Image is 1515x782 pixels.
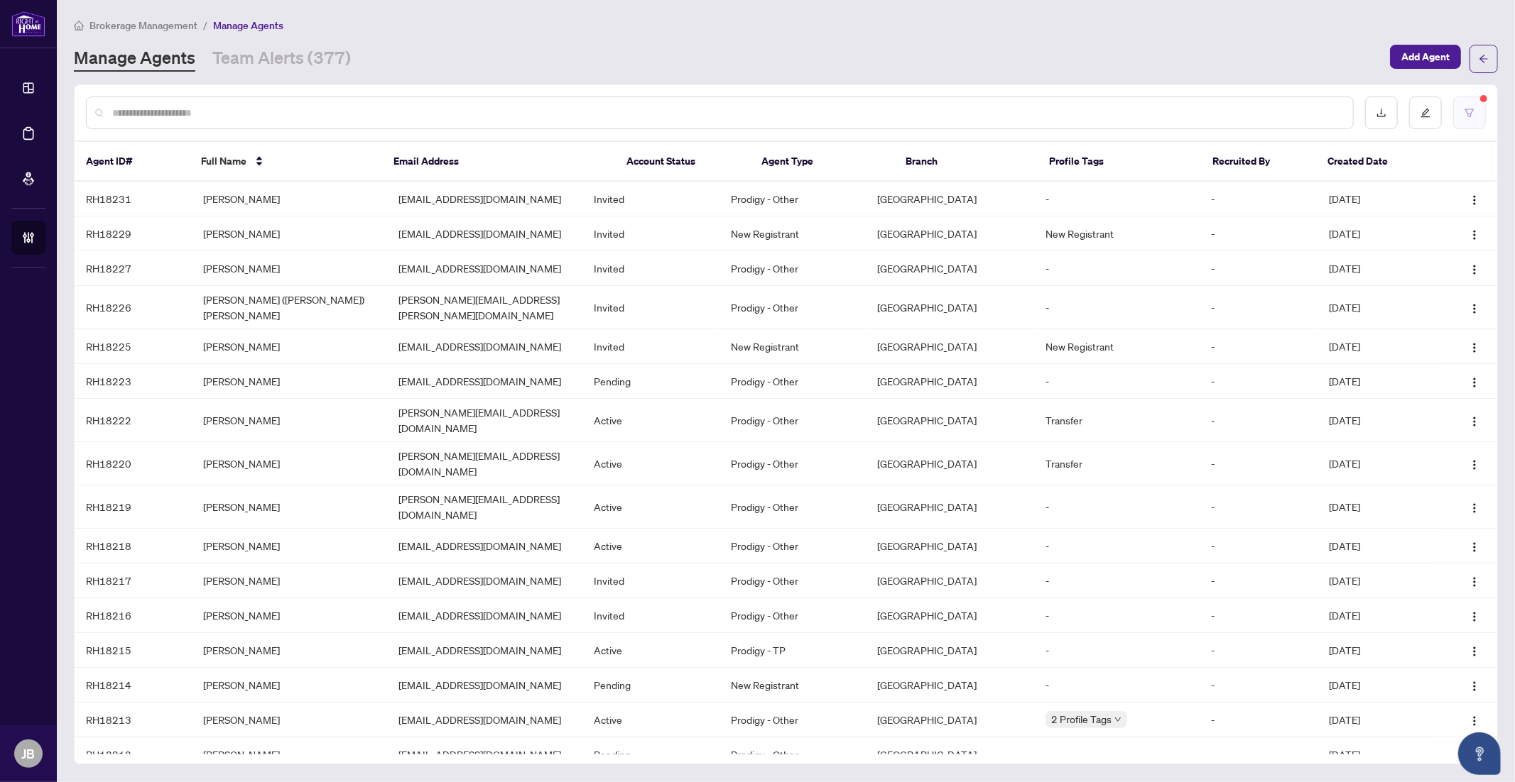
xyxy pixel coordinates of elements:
td: RH18212 [75,737,192,772]
td: [PERSON_NAME] [192,251,387,286]
td: [DATE] [1318,329,1435,364]
td: [PERSON_NAME][EMAIL_ADDRESS][DOMAIN_NAME] [387,485,582,529]
button: Logo [1463,673,1486,696]
td: Active [582,485,720,529]
th: Email Address [382,142,616,182]
td: RH18223 [75,364,192,399]
td: Active [582,399,720,442]
td: [PERSON_NAME] [192,399,387,442]
td: Invited [582,329,720,364]
td: - [1200,485,1318,529]
td: RH18215 [75,633,192,668]
button: Logo [1463,222,1486,245]
span: 2 Profile Tags [1051,711,1112,727]
button: Logo [1463,708,1486,731]
td: Prodigy - Other [720,485,866,529]
td: [GEOGRAPHIC_DATA] [866,442,1034,485]
span: Add Agent [1401,45,1450,68]
img: Logo [1469,194,1480,206]
td: RH18216 [75,598,192,633]
td: RH18227 [75,251,192,286]
td: [EMAIL_ADDRESS][DOMAIN_NAME] [387,182,582,216]
td: RH18222 [75,399,192,442]
th: Agent ID# [75,142,190,182]
td: [DATE] [1318,399,1435,442]
td: [GEOGRAPHIC_DATA] [866,703,1034,737]
td: RH18225 [75,329,192,364]
button: Logo [1463,409,1486,431]
td: - [1200,286,1318,329]
button: Logo [1463,569,1486,592]
td: Active [582,703,720,737]
td: - [1200,364,1318,399]
img: Logo [1469,646,1480,657]
th: Full Name [190,142,381,182]
td: Prodigy - Other [720,251,866,286]
td: [PERSON_NAME] [192,364,387,399]
a: Team Alerts (377) [212,46,351,72]
span: Full Name [201,153,246,169]
img: Logo [1469,502,1480,514]
td: RH18217 [75,563,192,598]
td: Prodigy - Other [720,529,866,563]
td: [EMAIL_ADDRESS][DOMAIN_NAME] [387,598,582,633]
th: Profile Tags [1038,142,1202,182]
td: [GEOGRAPHIC_DATA] [866,251,1034,286]
img: Logo [1469,541,1480,553]
span: Brokerage Management [89,19,197,32]
td: RH18231 [75,182,192,216]
td: [EMAIL_ADDRESS][DOMAIN_NAME] [387,737,582,772]
span: filter [1465,108,1475,118]
td: [DATE] [1318,563,1435,598]
td: [PERSON_NAME] [192,598,387,633]
td: [DATE] [1318,529,1435,563]
td: - [1200,182,1318,216]
td: Prodigy - Other [720,442,866,485]
button: filter [1453,97,1486,129]
span: download [1376,108,1386,118]
button: Logo [1463,639,1486,661]
td: - [1034,563,1200,598]
td: [DATE] [1318,286,1435,329]
button: Logo [1463,296,1486,319]
td: New Registrant [720,329,866,364]
td: RH18219 [75,485,192,529]
td: - [1034,286,1200,329]
td: [PERSON_NAME] [192,633,387,668]
th: Created Date [1317,142,1432,182]
span: down [1114,716,1122,723]
td: [GEOGRAPHIC_DATA] [866,182,1034,216]
td: [PERSON_NAME] [192,442,387,485]
td: RH18229 [75,216,192,251]
td: - [1200,329,1318,364]
button: Logo [1463,187,1486,210]
td: [DATE] [1318,364,1435,399]
td: Prodigy - Other [720,399,866,442]
td: - [1034,182,1200,216]
td: Prodigy - Other [720,737,866,772]
td: [PERSON_NAME] [192,216,387,251]
td: - [1200,737,1318,772]
td: [DATE] [1318,485,1435,529]
td: Active [582,442,720,485]
td: [DATE] [1318,668,1435,703]
button: Logo [1463,534,1486,557]
td: Prodigy - Other [720,364,866,399]
td: New Registrant [1034,329,1200,364]
button: edit [1409,97,1442,129]
td: [DATE] [1318,182,1435,216]
img: Logo [1469,377,1480,388]
td: [EMAIL_ADDRESS][DOMAIN_NAME] [387,251,582,286]
button: Logo [1463,335,1486,358]
td: Transfer [1034,399,1200,442]
img: Logo [1469,229,1480,241]
td: Invited [582,598,720,633]
td: New Registrant [1034,216,1200,251]
td: [PERSON_NAME] [192,329,387,364]
td: New Registrant [720,216,866,251]
button: Logo [1463,604,1486,627]
button: Logo [1463,370,1486,392]
td: - [1034,633,1200,668]
td: [GEOGRAPHIC_DATA] [866,399,1034,442]
td: Prodigy - Other [720,703,866,737]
